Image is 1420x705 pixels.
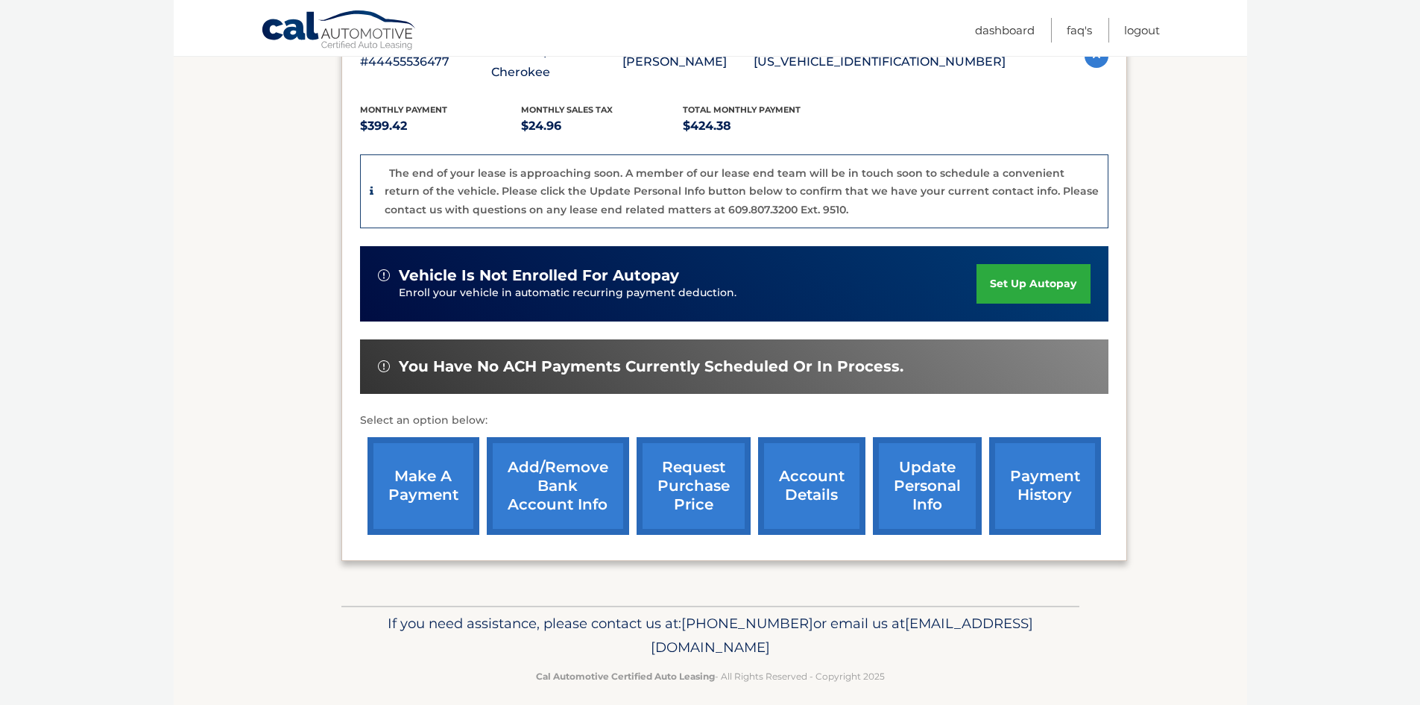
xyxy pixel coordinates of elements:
[360,104,447,115] span: Monthly Payment
[1067,18,1092,43] a: FAQ's
[378,360,390,372] img: alert-white.svg
[399,266,679,285] span: vehicle is not enrolled for autopay
[873,437,982,535] a: update personal info
[683,116,845,137] p: $424.38
[351,668,1070,684] p: - All Rights Reserved - Copyright 2025
[351,612,1070,659] p: If you need assistance, please contact us at: or email us at
[367,437,479,535] a: make a payment
[681,615,813,632] span: [PHONE_NUMBER]
[754,51,1006,72] p: [US_VEHICLE_IDENTIFICATION_NUMBER]
[536,671,715,682] strong: Cal Automotive Certified Auto Leasing
[975,18,1035,43] a: Dashboard
[1124,18,1160,43] a: Logout
[491,41,622,83] p: 2023 Jeep Grand Cherokee
[399,285,977,301] p: Enroll your vehicle in automatic recurring payment deduction.
[521,116,683,137] p: $24.96
[758,437,865,535] a: account details
[360,51,491,72] p: #44455536477
[399,357,903,376] span: You have no ACH payments currently scheduled or in process.
[976,264,1090,304] a: set up autopay
[360,116,522,137] p: $399.42
[385,166,1099,216] p: The end of your lease is approaching soon. A member of our lease end team will be in touch soon t...
[521,104,613,115] span: Monthly sales Tax
[261,10,417,53] a: Cal Automotive
[378,269,390,281] img: alert-white.svg
[637,437,751,535] a: request purchase price
[360,412,1108,430] p: Select an option below:
[622,51,754,72] p: [PERSON_NAME]
[989,437,1101,535] a: payment history
[487,437,629,535] a: Add/Remove bank account info
[683,104,801,115] span: Total Monthly Payment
